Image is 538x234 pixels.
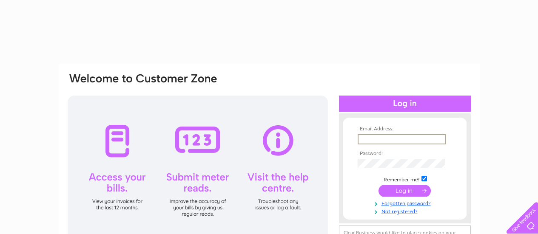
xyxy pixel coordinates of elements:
th: Email Address: [356,126,454,132]
a: Not registered? [358,207,454,215]
input: Submit [379,185,431,197]
a: Forgotten password? [358,199,454,207]
th: Password: [356,151,454,157]
td: Remember me? [356,175,454,183]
